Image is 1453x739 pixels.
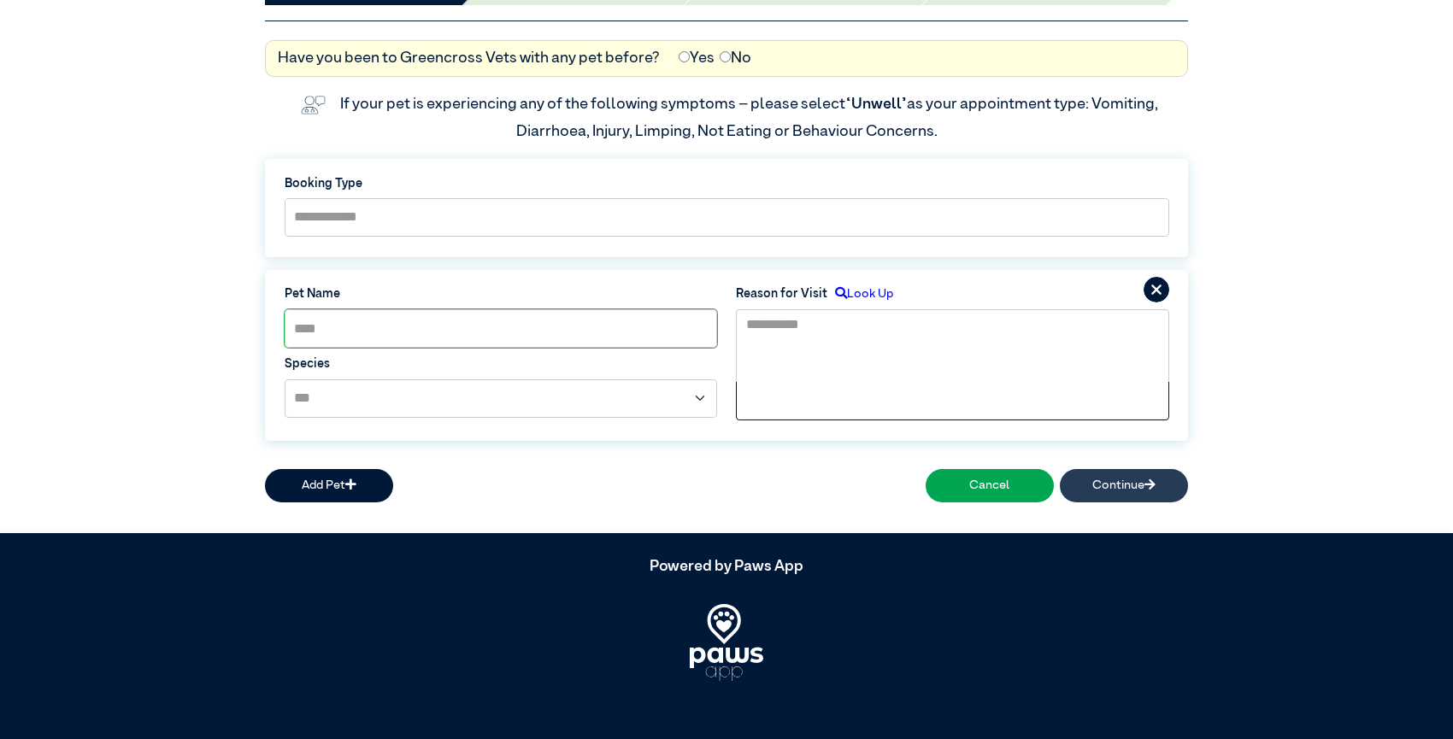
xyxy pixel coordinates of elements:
h5: Powered by Paws App [265,558,1188,577]
label: Have you been to Greencross Vets with any pet before? [278,47,660,70]
input: Yes [679,51,690,62]
button: Continue [1060,469,1188,503]
button: Add Pet [265,469,393,503]
img: vet [295,90,332,120]
label: No [720,47,751,70]
label: Species [285,355,718,374]
label: Pet Name [285,285,718,304]
input: No [720,51,731,62]
span: “Unwell” [845,97,907,112]
img: PawsApp [690,604,763,681]
label: Booking Type [285,175,1169,194]
label: Look Up [827,285,893,304]
label: Reason for Visit [736,285,827,304]
label: Yes [679,47,715,70]
label: If your pet is experiencing any of the following symptoms – please select as your appointment typ... [340,97,1161,139]
button: Cancel [926,469,1054,503]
